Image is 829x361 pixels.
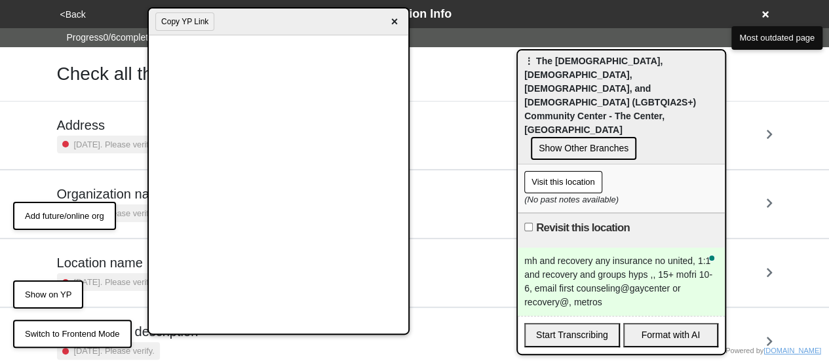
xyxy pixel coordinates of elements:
label: Revisit this location [536,220,630,236]
h5: Location name [57,255,160,271]
button: Add future/online org [13,202,116,231]
i: (No past notes available) [524,195,619,204]
div: To enrich screen reader interactions, please activate Accessibility in Grammarly extension settings [518,248,725,316]
button: Visit this location [524,171,602,193]
span: × [387,13,402,31]
button: Most outdated page [731,26,822,50]
button: Show Other Branches [531,137,636,160]
small: [DATE]. Please verify. [74,276,155,288]
small: [DATE]. Please verify. [74,345,155,357]
small: [DATE]. Please verify. [74,138,155,151]
a: [DOMAIN_NAME] [763,347,821,354]
h5: Organization name [57,186,168,202]
h5: Address [57,117,160,133]
span: Progress 0 / 6 completed [67,31,159,45]
button: Format with AI [623,323,719,347]
button: Copy YP Link [155,12,214,31]
span: Location Info [377,7,452,20]
button: Show on YP [13,280,83,309]
button: Start Transcribing [524,323,620,347]
div: Powered by [725,345,821,356]
button: Switch to Frontend Mode [13,320,132,349]
h1: Check all these details on this location: [57,63,374,85]
button: <Back [56,7,90,22]
span: ⋮ The [DEMOGRAPHIC_DATA], [DEMOGRAPHIC_DATA], [DEMOGRAPHIC_DATA], and [DEMOGRAPHIC_DATA] (LGBTQIA... [524,56,696,135]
